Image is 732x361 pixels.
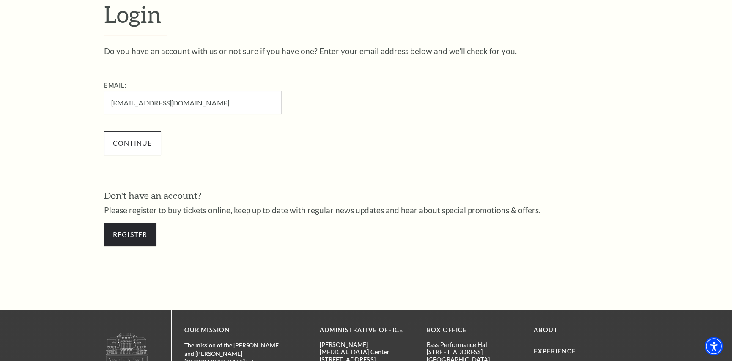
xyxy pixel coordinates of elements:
[104,223,156,246] a: Register
[104,206,628,214] p: Please register to buy tickets online, keep up to date with regular news updates and hear about s...
[534,326,558,333] a: About
[104,82,127,89] label: Email:
[534,347,576,355] a: Experience
[427,325,521,336] p: BOX OFFICE
[104,91,282,114] input: Required
[705,337,723,355] div: Accessibility Menu
[184,325,290,336] p: OUR MISSION
[104,131,161,155] input: Submit button
[104,0,162,28] span: Login
[104,189,628,202] h3: Don't have an account?
[320,325,414,336] p: Administrative Office
[427,348,521,355] p: [STREET_ADDRESS]
[427,341,521,348] p: Bass Performance Hall
[320,341,414,356] p: [PERSON_NAME][MEDICAL_DATA] Center
[104,47,628,55] p: Do you have an account with us or not sure if you have one? Enter your email address below and we...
